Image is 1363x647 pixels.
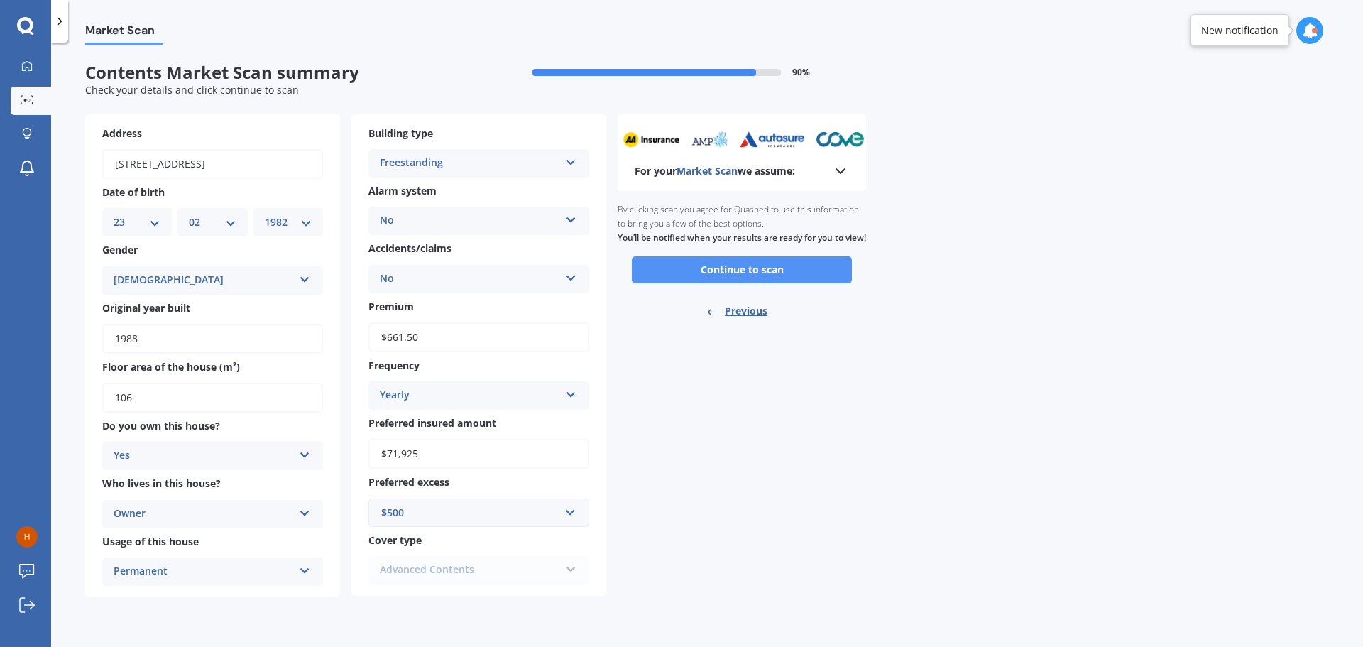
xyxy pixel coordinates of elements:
[380,155,559,172] div: Freestanding
[114,272,293,289] div: [DEMOGRAPHIC_DATA]
[102,535,199,548] span: Usage of this house
[618,191,866,256] div: By clicking scan you agree for Quashed to use this information to bring you a few of the best opt...
[618,232,866,244] b: You’ll be notified when your results are ready for you to view!
[114,447,293,464] div: Yes
[114,563,293,580] div: Permanent
[619,131,676,148] img: aa_sm.webp
[380,271,559,288] div: No
[368,416,496,430] span: Preferred insured amount
[792,67,810,77] span: 90 %
[85,23,163,43] span: Market Scan
[102,126,142,140] span: Address
[380,212,559,229] div: No
[85,62,476,83] span: Contents Market Scan summary
[85,83,299,97] span: Check your details and click continue to scan
[102,383,323,413] input: Enter floor area
[677,164,738,178] span: Market Scan
[102,185,165,199] span: Date of birth
[368,242,451,256] span: Accidents/claims
[686,131,725,148] img: amp_sm.png
[102,244,138,257] span: Gender
[102,477,221,491] span: Who lives in this house?
[16,526,38,548] img: 280f8632cb21540eb1716dfc518b342c
[725,300,767,322] span: Previous
[368,126,433,140] span: Building type
[632,256,852,283] button: Continue to scan
[380,387,559,404] div: Yearly
[1201,23,1279,38] div: New notification
[114,506,293,523] div: Owner
[368,359,420,372] span: Frequency
[368,533,422,547] span: Cover type
[102,360,240,374] span: Floor area of the house (m²)
[102,419,220,433] span: Do you own this house?
[368,322,589,352] input: Enter premium
[368,476,449,489] span: Preferred excess
[381,505,559,521] div: $500
[635,164,795,178] b: For your we assume:
[735,131,801,148] img: autosure_sm.webp
[368,300,414,313] span: Premium
[102,301,190,315] span: Original year built
[812,131,861,148] img: cove_sm.webp
[368,184,437,197] span: Alarm system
